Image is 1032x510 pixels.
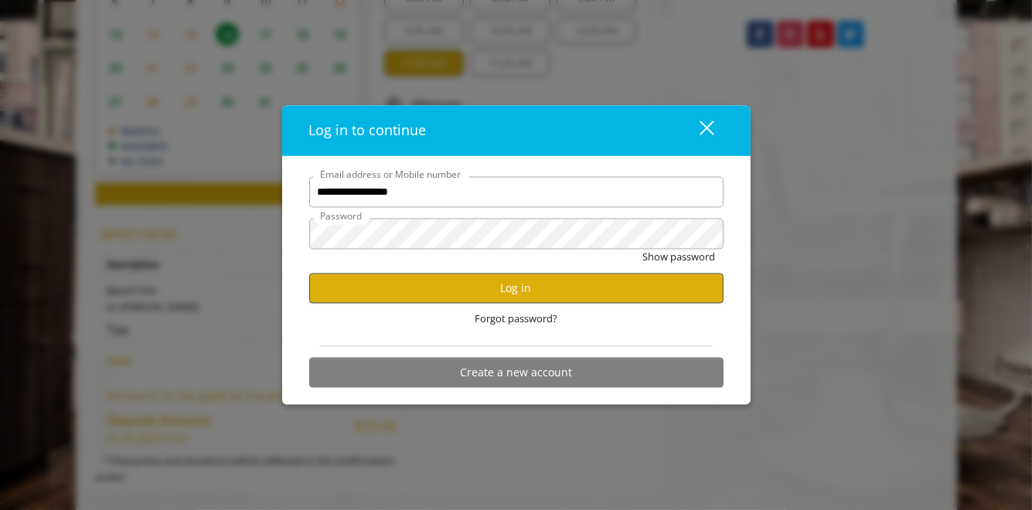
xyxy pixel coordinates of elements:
label: Email address or Mobile number [313,168,469,182]
span: Log in to continue [309,121,427,140]
span: Forgot password? [475,311,557,328]
label: Password [313,209,370,224]
button: Show password [643,250,716,266]
button: close dialog [671,115,724,147]
div: close dialog [682,119,713,142]
input: Email address or Mobile number [309,177,724,208]
input: Password [309,219,724,250]
button: Create a new account [309,358,724,388]
button: Log in [309,274,724,304]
